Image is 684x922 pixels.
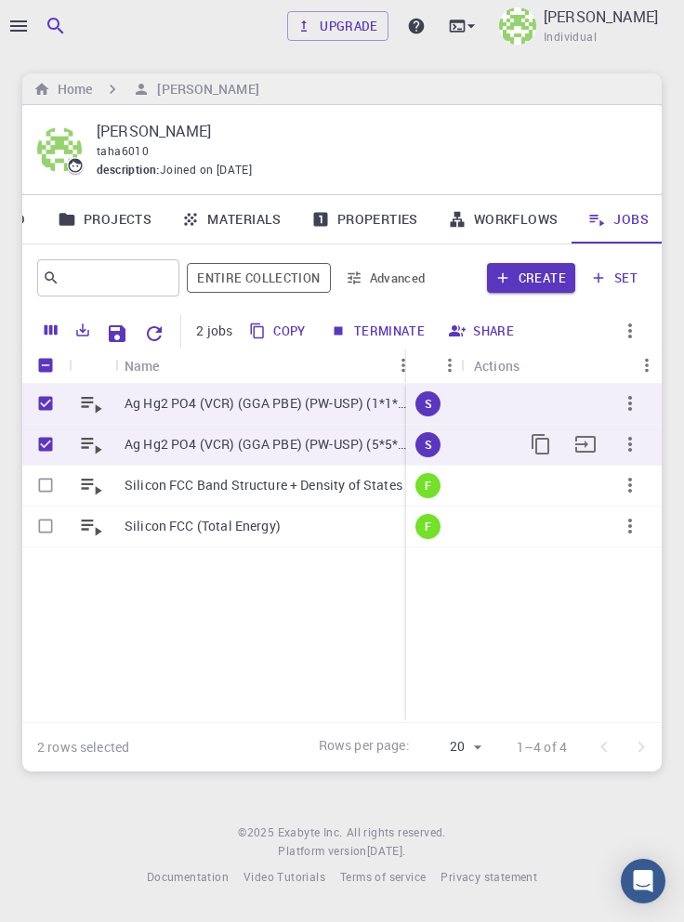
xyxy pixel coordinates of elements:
[97,120,632,142] p: [PERSON_NAME]
[415,391,441,416] div: submitted
[338,263,435,293] button: Advanced
[416,396,439,412] span: S
[287,11,388,41] a: Upgrade
[572,195,664,244] a: Jobs
[340,868,426,887] a: Terms of service
[50,79,92,99] h6: Home
[583,263,647,293] button: set
[406,348,465,384] div: Status
[125,394,409,413] p: Ag Hg2 PO4 (VCR) (GGA PBE) (PW-USP) (1*1*1)
[37,738,129,757] div: 2 rows selected
[415,473,441,498] div: finished
[160,350,190,380] button: Sort
[441,869,537,884] span: Privacy statement
[125,517,281,535] p: Silicon FCC (Total Energy)
[39,13,97,30] span: Destek
[136,315,173,352] button: Reset Explorer Settings
[435,350,465,380] button: Menu
[243,316,313,346] button: Copy
[499,7,536,45] img: Taha Yusuf
[43,195,166,244] a: Projects
[97,143,149,158] span: taha6010
[487,263,575,293] button: Create
[35,315,67,345] button: Columns
[125,476,402,494] p: Silicon FCC Band Structure + Density of States
[544,28,597,46] span: Individual
[30,79,263,99] nav: breadcrumb
[115,348,418,384] div: Name
[415,350,445,380] button: Sort
[367,842,406,861] a: [DATE].
[415,432,441,457] div: submitted
[187,263,330,293] button: Entire collection
[417,519,439,534] span: F
[278,824,343,839] span: Exabyte Inc.
[160,161,252,179] span: Joined on [DATE]
[67,315,99,345] button: Export
[97,161,160,179] span: description :
[347,823,446,842] span: All rights reserved.
[69,348,115,384] div: Icon
[125,348,160,384] div: Name
[544,6,658,28] p: [PERSON_NAME]
[519,422,563,467] button: Copy
[278,842,366,861] span: Platform version
[324,316,432,346] button: Terminate
[621,859,665,903] div: Open Intercom Messenger
[632,350,662,380] button: Menu
[441,868,537,887] a: Privacy statement
[417,733,487,760] div: 20
[319,736,410,757] p: Rows per page:
[150,79,258,99] h6: [PERSON_NAME]
[99,315,136,352] button: Save Explorer Settings
[340,869,426,884] span: Terms of service
[417,478,439,494] span: F
[147,869,229,884] span: Documentation
[367,843,406,858] span: [DATE] .
[415,514,441,539] div: finished
[465,348,662,384] div: Actions
[243,869,325,884] span: Video Tutorials
[125,435,409,454] p: Ag Hg2 PO4 (VCR) (GGA PBE) (PW-USP) (5*5*5)
[563,422,608,467] button: Move to set
[517,738,567,757] p: 1–4 of 4
[238,823,277,842] span: © 2025
[147,868,229,887] a: Documentation
[187,263,330,293] span: Filter throughout whole library including sets (folders)
[433,195,573,244] a: Workflows
[443,316,521,346] button: Share
[296,195,433,244] a: Properties
[196,322,232,340] p: 2 jobs
[278,823,343,842] a: Exabyte Inc.
[166,195,296,244] a: Materials
[388,350,418,380] button: Menu
[243,868,325,887] a: Video Tutorials
[474,348,520,384] div: Actions
[416,437,439,453] span: S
